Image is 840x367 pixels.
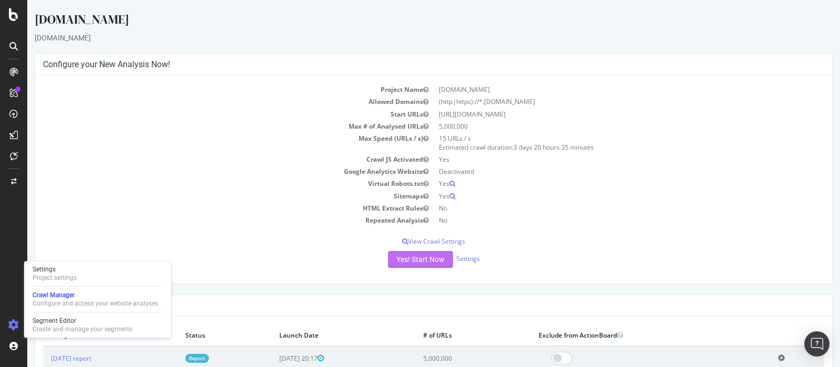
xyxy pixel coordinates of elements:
td: Yes [406,153,797,165]
div: Configure and access your website analyses [33,299,158,308]
span: [DATE] 20:17 [252,354,297,363]
a: [DATE] report [24,354,64,363]
div: Crawl Manager [33,291,158,299]
div: [DOMAIN_NAME] [7,33,805,43]
td: Project Name [16,83,406,96]
td: 15 URLs / s Estimated crawl duration: [406,132,797,153]
button: Yes! Start Now [361,251,426,268]
a: Report [158,354,182,363]
div: Open Intercom Messenger [804,331,829,356]
th: Analysis [16,324,150,346]
td: (http|https)://*.[DOMAIN_NAME] [406,96,797,108]
td: Yes [406,177,797,190]
div: Project settings [33,274,77,282]
td: Google Analytics Website [16,165,406,177]
th: Launch Date [244,324,388,346]
td: [URL][DOMAIN_NAME] [406,108,797,120]
td: Allowed Domains [16,96,406,108]
div: [DOMAIN_NAME] [7,11,805,33]
th: # of URLs [388,324,503,346]
h4: Configure your New Analysis Now! [16,59,797,70]
td: Repeated Analysis [16,214,406,226]
a: Settings [429,254,453,263]
td: 5,000,000 [406,120,797,132]
td: Max Speed (URLs / s) [16,132,406,153]
p: View Crawl Settings [16,237,797,246]
td: [DOMAIN_NAME] [406,83,797,96]
td: No [406,214,797,226]
th: Status [150,324,244,346]
td: HTML Extract Rules [16,202,406,214]
th: Exclude from ActionBoard [503,324,743,346]
div: Segment Editor [33,317,132,325]
div: Settings [33,265,77,274]
div: Create and manage your segments [33,325,132,333]
td: Crawl JS Activated [16,153,406,165]
a: SettingsProject settings [28,264,167,283]
span: 3 days 20 hours 35 minutes [486,143,566,152]
td: Virtual Robots.txt [16,177,406,190]
td: Yes [406,190,797,202]
td: Sitemaps [16,190,406,202]
td: Deactivated [406,165,797,177]
h4: Last 10 Crawls [16,300,797,311]
td: No [406,202,797,214]
td: Max # of Analysed URLs [16,120,406,132]
a: Crawl ManagerConfigure and access your website analyses [28,290,167,309]
td: Start URLs [16,108,406,120]
a: Segment EditorCreate and manage your segments [28,316,167,334]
